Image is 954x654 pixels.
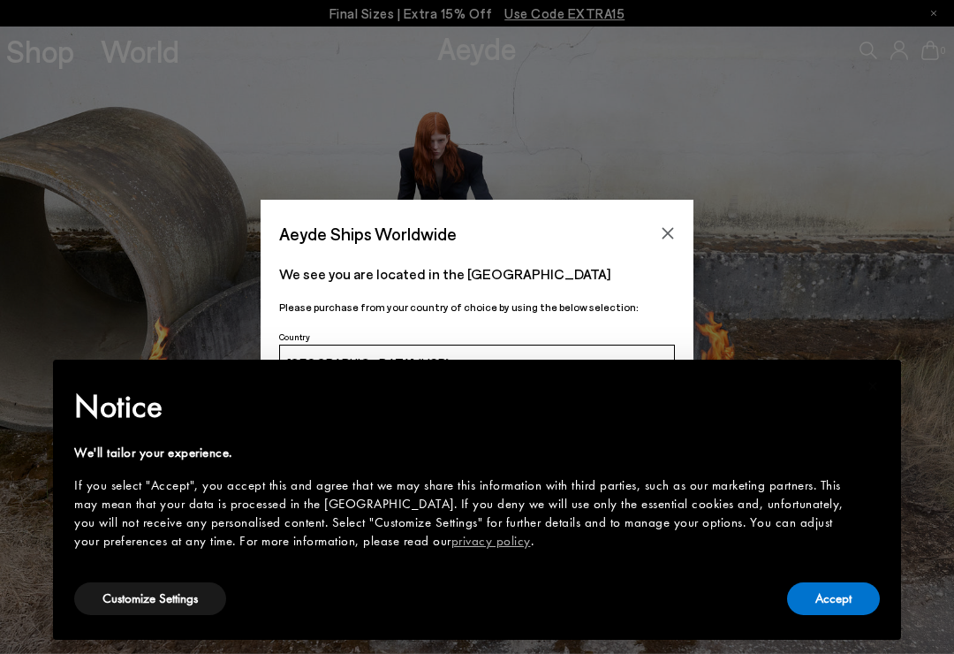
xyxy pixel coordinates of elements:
[852,365,894,407] button: Close this notice
[867,372,879,399] span: ×
[451,532,531,550] a: privacy policy
[279,299,675,316] p: Please purchase from your country of choice by using the below selection:
[74,384,852,430] h2: Notice
[74,582,226,615] button: Customize Settings
[279,218,457,249] span: Aeyde Ships Worldwide
[279,263,675,285] p: We see you are located in the [GEOGRAPHIC_DATA]
[279,331,310,342] span: Country
[787,582,880,615] button: Accept
[74,444,852,462] div: We'll tailor your experience.
[74,476,852,551] div: If you select "Accept", you accept this and agree that we may share this information with third p...
[655,220,681,247] button: Close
